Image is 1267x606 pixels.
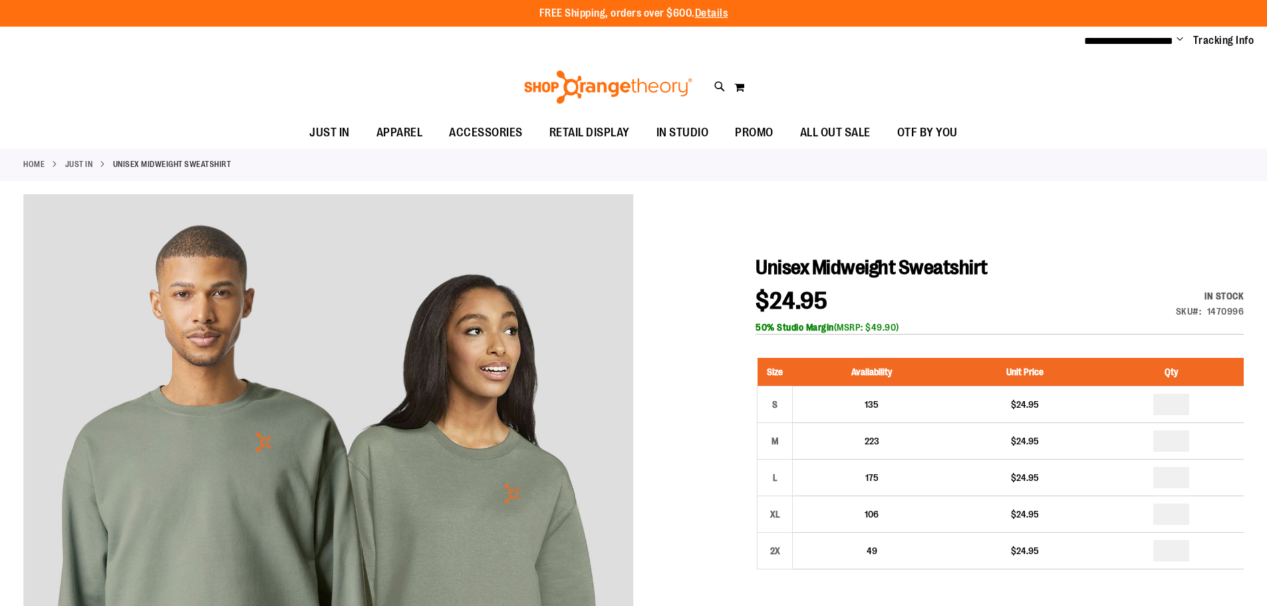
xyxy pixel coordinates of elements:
div: $24.95 [957,398,1092,411]
div: $24.95 [957,508,1092,521]
div: In stock [1176,289,1244,303]
span: $24.95 [756,287,827,315]
p: FREE Shipping, orders over $600. [539,6,728,21]
span: JUST IN [309,118,350,148]
span: ALL OUT SALE [800,118,871,148]
a: JUST IN [65,158,93,170]
a: Tracking Info [1193,33,1254,48]
span: 106 [865,509,879,520]
div: $24.95 [957,471,1092,484]
div: $24.95 [957,434,1092,448]
span: ACCESSORIES [449,118,523,148]
th: Unit Price [950,358,1099,386]
div: (MSRP: $49.90) [756,321,1244,334]
button: Account menu [1177,34,1183,47]
a: Details [695,7,728,19]
img: Shop Orangetheory [522,71,694,104]
b: 50% Studio Margin [756,322,834,333]
div: M [765,431,785,451]
div: XL [765,504,785,524]
th: Qty [1099,358,1244,386]
div: Availability [1176,289,1244,303]
th: Size [758,358,793,386]
div: S [765,394,785,414]
span: RETAIL DISPLAY [549,118,630,148]
div: $24.95 [957,544,1092,557]
span: 223 [865,436,879,446]
span: 135 [865,399,879,410]
div: L [765,468,785,488]
span: 49 [867,545,877,556]
span: IN STUDIO [656,118,709,148]
span: Unisex Midweight Sweatshirt [756,256,988,279]
th: Availability [793,358,951,386]
span: 175 [865,472,879,483]
span: APPAREL [376,118,423,148]
span: PROMO [735,118,774,148]
div: 2X [765,541,785,561]
strong: SKU [1176,306,1202,317]
span: OTF BY YOU [897,118,958,148]
a: Home [23,158,45,170]
strong: Unisex Midweight Sweatshirt [113,158,231,170]
div: 1470996 [1207,305,1244,318]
